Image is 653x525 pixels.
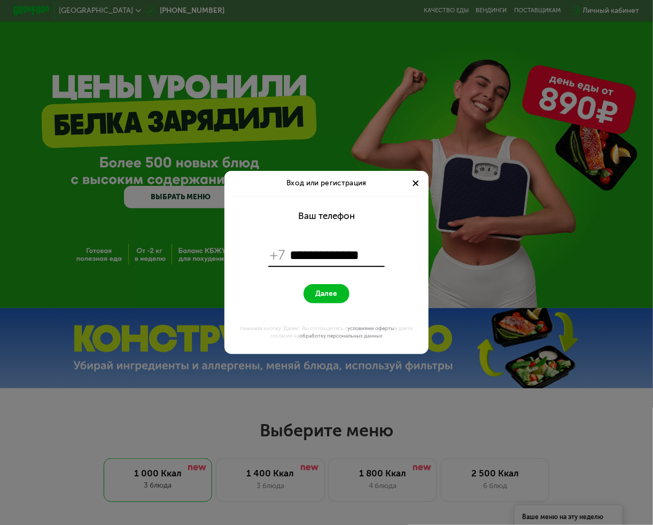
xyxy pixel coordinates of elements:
span: +7 [270,247,285,264]
div: Ваш телефон [298,210,355,221]
a: обработку персональных данных [299,333,383,339]
button: Далее [304,284,349,303]
span: Далее [316,289,338,298]
a: условиями оферты [348,325,395,332]
span: Вход или регистрация [286,178,367,187]
div: Нажимая кнопку "Далее", Вы соглашаетесь с и даете согласие на [230,325,423,340]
